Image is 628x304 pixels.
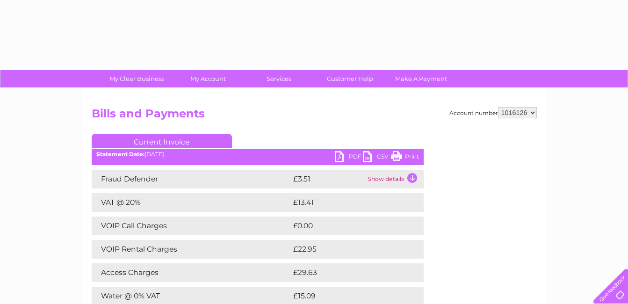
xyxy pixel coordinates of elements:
h2: Bills and Payments [92,107,537,125]
a: CSV [363,151,391,165]
td: £13.41 [291,193,403,212]
div: [DATE] [92,151,424,158]
td: Access Charges [92,263,291,282]
a: Current Invoice [92,134,232,148]
td: Fraud Defender [92,170,291,188]
td: VOIP Call Charges [92,217,291,235]
b: Statement Date: [96,151,144,158]
td: £22.95 [291,240,404,259]
td: £3.51 [291,170,365,188]
td: Show details [365,170,424,188]
a: My Clear Business [98,70,175,87]
a: Services [240,70,318,87]
td: £0.00 [291,217,402,235]
a: My Account [169,70,246,87]
a: Print [391,151,419,165]
a: Customer Help [311,70,389,87]
a: PDF [335,151,363,165]
td: VAT @ 20% [92,193,291,212]
a: Make A Payment [383,70,460,87]
div: Account number [449,107,537,118]
td: £29.63 [291,263,405,282]
td: VOIP Rental Charges [92,240,291,259]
